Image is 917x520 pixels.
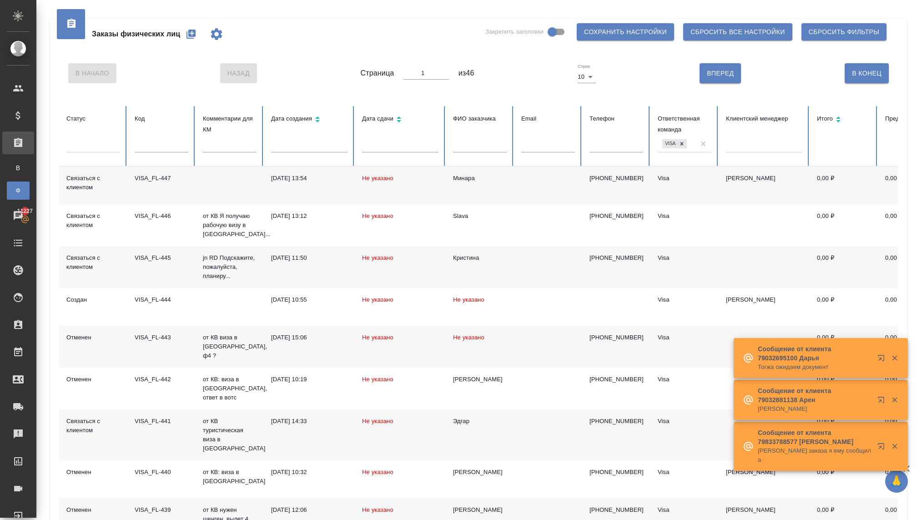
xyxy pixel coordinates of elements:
[758,404,872,414] p: [PERSON_NAME]
[66,253,120,272] div: Связаться с клиентом
[66,468,120,477] div: Отменен
[589,468,643,477] p: [PHONE_NUMBER]
[135,295,188,304] div: VISA_FL-444
[135,333,188,342] div: VISA_FL-443
[589,174,643,183] p: [PHONE_NUMBER]
[362,469,393,475] span: Не указано
[589,212,643,221] p: [PHONE_NUMBER]
[810,167,878,204] td: 0,00 ₽
[589,253,643,263] p: [PHONE_NUMBER]
[135,505,188,515] div: VISA_FL-439
[135,375,188,384] div: VISA_FL-442
[362,113,438,126] div: Сортировка
[453,212,507,221] div: Slava
[66,174,120,192] div: Связаться с клиентом
[11,186,25,195] span: Ф
[453,253,507,263] div: Кристина
[658,113,711,135] div: Ответственная команда
[885,442,904,450] button: Закрыть
[453,505,507,515] div: [PERSON_NAME]
[458,68,474,79] span: из 46
[203,333,257,360] p: от КВ виза в [GEOGRAPHIC_DATA], ф4 ?
[758,446,872,464] p: [PERSON_NAME] заказа я ему сообщила
[92,29,180,40] span: Заказы физических лиц
[180,23,202,45] button: Создать
[852,68,882,79] span: В Конец
[589,505,643,515] p: [PHONE_NUMBER]
[726,113,802,124] div: Клиентский менеджер
[7,159,30,177] a: В
[453,113,507,124] div: ФИО заказчика
[758,363,872,372] p: Тогжа ожидаем документ
[66,505,120,515] div: Отменен
[203,375,257,402] p: от КВ: виза в [GEOGRAPHIC_DATA], ответ в вотс
[758,344,872,363] p: Сообщение от клиента 79032695100 Дарья
[12,207,38,216] span: 11227
[872,391,894,413] button: Открыть в новой вкладке
[271,295,348,304] div: [DATE] 10:55
[453,334,484,341] span: Не указано
[453,375,507,384] div: [PERSON_NAME]
[135,174,188,183] div: VISA_FL-447
[700,63,741,83] button: Вперед
[135,113,188,124] div: Код
[719,288,810,326] td: [PERSON_NAME]
[203,212,257,239] p: от КВ Я получаю рабочую визу в [GEOGRAPHIC_DATA]...
[872,437,894,459] button: Открыть в новой вкладке
[362,212,393,219] span: Не указано
[271,212,348,221] div: [DATE] 13:12
[453,296,484,303] span: Не указано
[362,334,393,341] span: Не указано
[453,468,507,477] div: [PERSON_NAME]
[589,333,643,342] p: [PHONE_NUMBER]
[577,23,674,40] button: Сохранить настройки
[758,386,872,404] p: Сообщение от клиента 79032881138 Арен
[7,182,30,200] a: Ф
[683,23,792,40] button: Сбросить все настройки
[362,506,393,513] span: Не указано
[135,468,188,477] div: VISA_FL-440
[271,333,348,342] div: [DATE] 15:06
[707,68,734,79] span: Вперед
[690,26,785,38] span: Сбросить все настройки
[271,253,348,263] div: [DATE] 11:50
[658,253,711,263] div: Visa
[66,333,120,342] div: Отменен
[810,204,878,246] td: 0,00 ₽
[817,113,871,126] div: Сортировка
[872,349,894,371] button: Открыть в новой вкладке
[362,376,393,383] span: Не указано
[135,212,188,221] div: VISA_FL-446
[810,326,878,368] td: 0,00 ₽
[662,139,677,149] div: Visa
[135,417,188,426] div: VISA_FL-441
[11,163,25,172] span: В
[203,113,257,135] div: Комментарии для КМ
[845,63,889,83] button: В Конец
[810,246,878,288] td: 0,00 ₽
[589,113,643,124] div: Телефон
[361,68,394,79] span: Страница
[584,26,667,38] span: Сохранить настройки
[271,468,348,477] div: [DATE] 10:32
[135,253,188,263] div: VISA_FL-445
[801,23,887,40] button: Сбросить фильтры
[658,505,711,515] div: Visa
[658,295,711,304] div: Visa
[658,333,711,342] div: Visa
[758,428,872,446] p: Сообщение от клиента 79833788577 [PERSON_NAME]
[66,375,120,384] div: Отменен
[66,113,120,124] div: Статус
[810,288,878,326] td: 0,00 ₽
[578,71,596,83] div: 10
[362,296,393,303] span: Не указано
[203,417,257,453] p: от КВ туристическая виза в [GEOGRAPHIC_DATA]
[2,204,34,227] a: 11227
[271,113,348,126] div: Сортировка
[885,354,904,362] button: Закрыть
[271,417,348,426] div: [DATE] 14:33
[658,212,711,221] div: Visa
[362,254,393,261] span: Не указано
[66,417,120,435] div: Связаться с клиентом
[271,505,348,515] div: [DATE] 12:06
